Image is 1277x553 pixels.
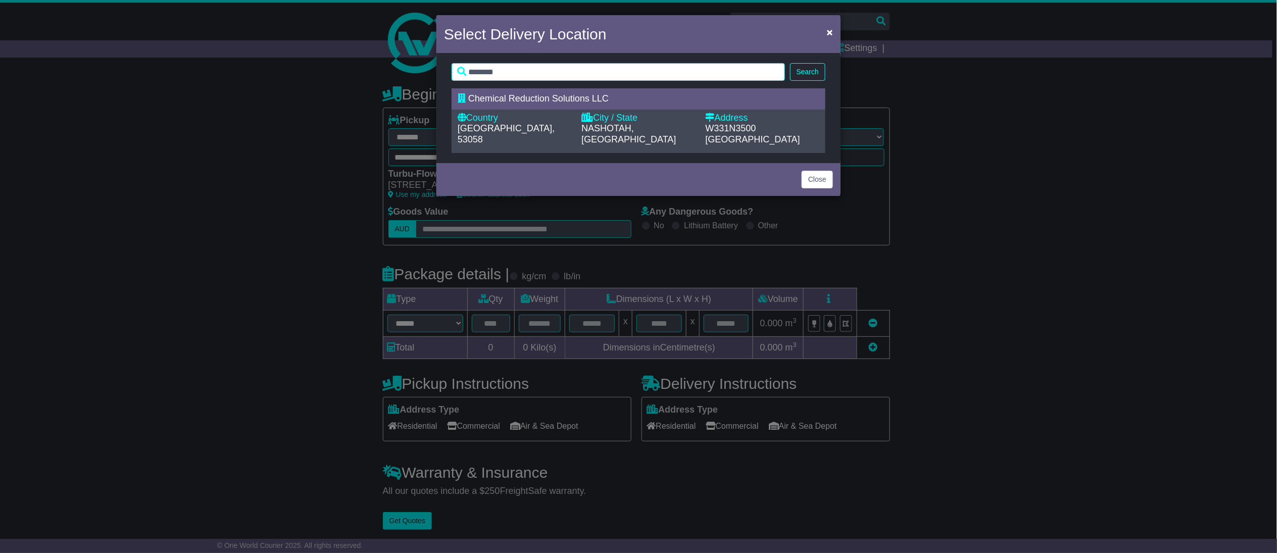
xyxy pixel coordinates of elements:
[827,26,833,38] span: ×
[581,123,676,144] span: NASHOTAH, [GEOGRAPHIC_DATA]
[822,22,838,42] button: Close
[581,113,695,124] div: City / State
[706,123,800,144] span: W331N3500 [GEOGRAPHIC_DATA]
[706,113,819,124] div: Address
[458,113,571,124] div: Country
[468,93,609,104] span: Chemical Reduction Solutions LLC
[444,23,607,45] h4: Select Delivery Location
[790,63,825,81] button: Search
[802,171,833,188] button: Close
[458,123,555,144] span: [GEOGRAPHIC_DATA], 53058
